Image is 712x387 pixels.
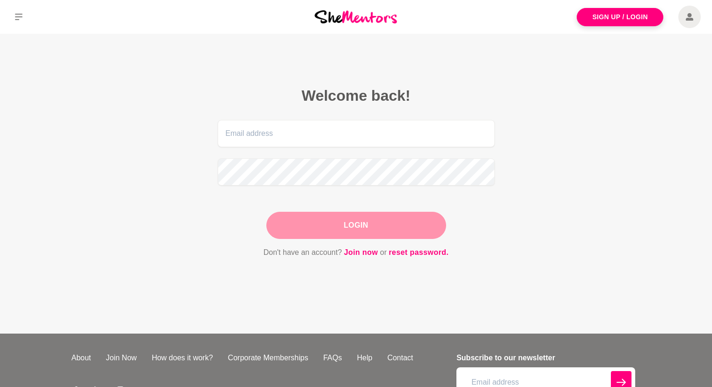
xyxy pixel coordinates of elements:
a: Help [349,352,380,364]
a: Sign Up / Login [577,8,663,26]
a: Join Now [98,352,144,364]
a: Corporate Memberships [220,352,316,364]
a: Join now [344,246,378,259]
img: She Mentors Logo [315,10,397,23]
a: How does it work? [144,352,220,364]
a: FAQs [316,352,349,364]
a: Contact [380,352,420,364]
input: Email address [218,120,495,147]
h2: Welcome back! [218,86,495,105]
h4: Subscribe to our newsletter [456,352,635,364]
p: Don't have an account? or [218,246,495,259]
a: reset password. [389,246,448,259]
a: About [64,352,99,364]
